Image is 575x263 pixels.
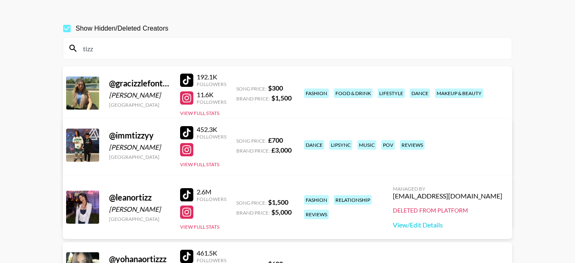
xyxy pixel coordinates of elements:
[304,210,329,219] div: reviews
[236,148,270,154] span: Brand Price:
[197,249,226,257] div: 461.5K
[197,99,226,105] div: Followers
[109,205,170,213] div: [PERSON_NAME]
[180,161,219,167] button: View Full Stats
[304,195,329,205] div: fashion
[236,86,266,92] span: Song Price:
[109,130,170,141] div: @ immtizzyy
[400,140,425,150] div: reviews
[393,186,502,192] div: Managed By
[197,134,226,140] div: Followers
[334,88,373,98] div: food & drink
[271,208,292,216] strong: $ 5,000
[268,136,283,144] strong: £ 700
[271,146,292,154] strong: £ 3,000
[197,91,226,99] div: 11.6K
[236,96,270,102] span: Brand Price:
[268,84,283,92] strong: $ 300
[304,88,329,98] div: fashion
[378,88,405,98] div: lifestyle
[109,154,170,160] div: [GEOGRAPHIC_DATA]
[197,81,226,87] div: Followers
[109,102,170,108] div: [GEOGRAPHIC_DATA]
[410,88,430,98] div: dance
[197,125,226,134] div: 452.3K
[109,143,170,151] div: [PERSON_NAME]
[109,91,170,99] div: [PERSON_NAME]
[180,110,219,116] button: View Full Stats
[393,207,502,214] div: Deleted from Platform
[180,224,219,230] button: View Full Stats
[197,196,226,202] div: Followers
[329,140,352,150] div: lipsync
[236,138,266,144] span: Song Price:
[271,94,292,102] strong: $ 1,500
[393,221,502,229] a: View/Edit Details
[109,216,170,222] div: [GEOGRAPHIC_DATA]
[76,24,169,33] span: Show Hidden/Deleted Creators
[109,78,170,88] div: @ gracizzlefontizzle
[78,42,507,55] input: Search by User Name
[357,140,376,150] div: music
[78,175,239,181] div: Managed By
[268,198,288,206] strong: $ 1,500
[236,210,270,216] span: Brand Price:
[109,192,170,203] div: @ leanortizz
[304,140,324,150] div: dance
[435,88,483,98] div: makeup & beauty
[236,200,266,206] span: Song Price:
[381,140,395,150] div: pov
[197,73,226,81] div: 192.1K
[334,195,372,205] div: relationship
[393,192,502,200] div: [EMAIL_ADDRESS][DOMAIN_NAME]
[197,188,226,196] div: 2.6M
